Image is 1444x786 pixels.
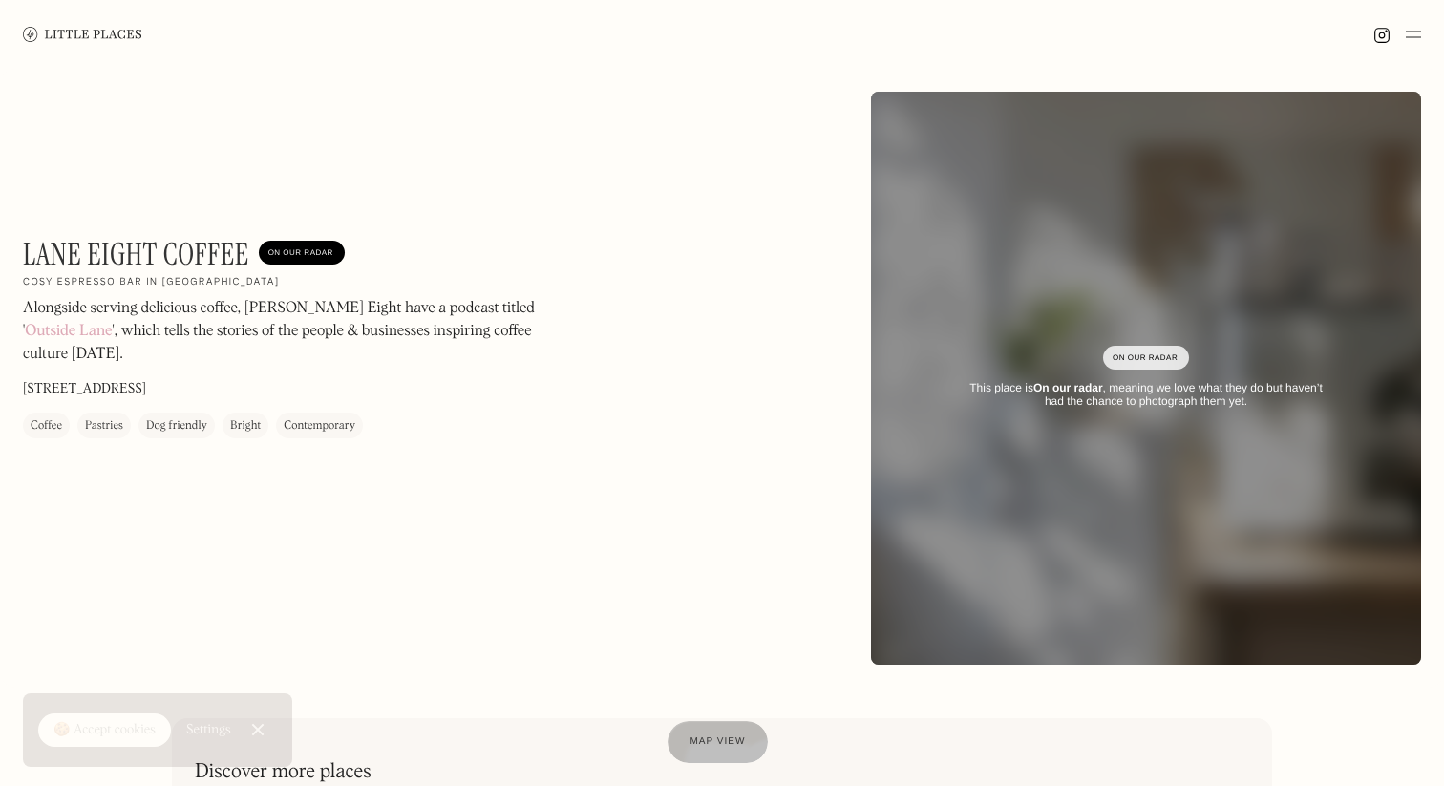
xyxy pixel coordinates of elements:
div: Pastries [85,416,123,435]
p: Alongside serving delicious coffee, [PERSON_NAME] Eight have a podcast titled ' ', which tells th... [23,297,539,366]
a: Map view [668,721,769,763]
h2: Cosy espresso bar in [GEOGRAPHIC_DATA] [23,276,280,289]
p: [STREET_ADDRESS] [23,379,146,399]
div: 🍪 Accept cookies [53,721,156,740]
h1: Lane Eight Coffee [23,236,249,272]
div: Contemporary [284,416,355,435]
div: On Our Radar [268,244,335,263]
div: Dog friendly [146,416,207,435]
div: Close Cookie Popup [257,730,258,731]
h2: Discover more places [195,760,372,784]
span: Map view [690,736,746,747]
div: Coffee [31,416,62,435]
div: On Our Radar [1113,349,1179,368]
div: This place is , meaning we love what they do but haven’t had the chance to photograph them yet. [959,381,1333,409]
a: 🍪 Accept cookies [38,713,171,748]
a: Outside Lane [25,324,112,339]
a: Close Cookie Popup [239,711,277,749]
div: Bright [230,416,261,435]
div: Settings [186,723,231,736]
strong: On our radar [1033,381,1103,394]
a: Settings [186,709,231,752]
